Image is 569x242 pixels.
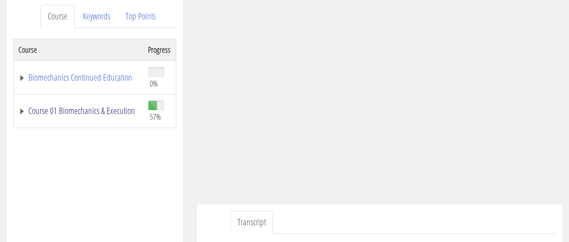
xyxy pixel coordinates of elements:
a: Course 01 Biomechanics & Execution [18,106,139,115]
span: 57% [150,112,161,122]
a: Top Points [118,5,163,28]
th: Course [14,39,143,60]
a: Biomechanics Continued Education [18,73,139,82]
a: Course [40,5,75,28]
th: Progress [143,39,176,60]
span: 0% [150,78,158,88]
a: Transcript [230,211,273,234]
a: Keywords [76,5,117,28]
